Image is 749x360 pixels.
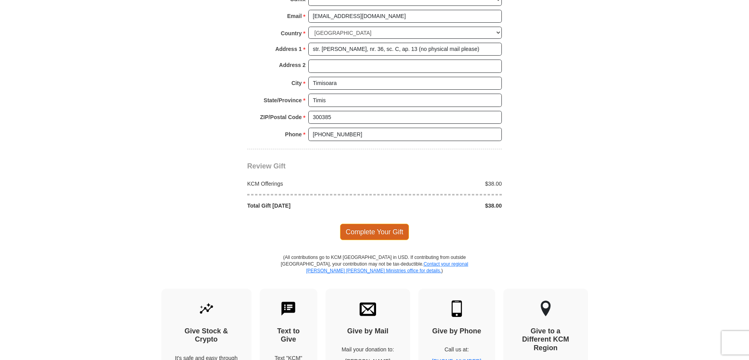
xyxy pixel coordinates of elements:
img: text-to-give.svg [280,300,297,317]
h4: Give Stock & Crypto [175,327,238,344]
strong: Address 2 [279,60,306,71]
div: Total Gift [DATE] [243,202,375,210]
strong: Email [287,11,302,22]
strong: Phone [285,129,302,140]
img: other-region [540,300,551,317]
strong: State/Province [264,95,302,106]
span: Complete Your Gift [340,224,409,240]
div: $38.00 [374,180,506,188]
h4: Give to a Different KCM Region [517,327,574,353]
h4: Give by Mail [339,327,396,336]
strong: Country [281,28,302,39]
span: Review Gift [247,162,286,170]
strong: City [291,78,302,89]
div: KCM Offerings [243,180,375,188]
p: Mail your donation to: [339,346,396,353]
p: Call us at: [432,346,481,353]
strong: ZIP/Postal Code [260,112,302,123]
img: give-by-stock.svg [198,300,215,317]
h4: Text to Give [273,327,304,344]
img: mobile.svg [449,300,465,317]
strong: Address 1 [275,43,302,54]
div: $38.00 [374,202,506,210]
h4: Give by Phone [432,327,481,336]
p: (All contributions go to KCM [GEOGRAPHIC_DATA] in USD. If contributing from outside [GEOGRAPHIC_D... [280,254,469,288]
img: envelope.svg [360,300,376,317]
